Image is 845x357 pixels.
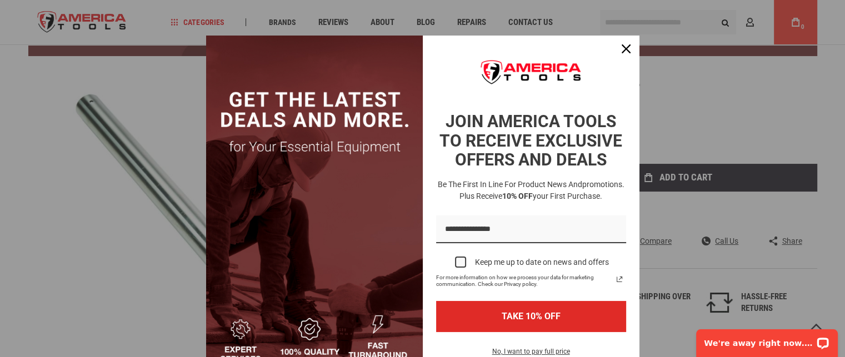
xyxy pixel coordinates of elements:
[436,301,626,331] button: TAKE 10% OFF
[613,36,639,62] button: Close
[622,44,631,53] svg: close icon
[613,273,626,286] a: Read our Privacy Policy
[436,274,613,288] span: For more information on how we process your data for marketing communication. Check our Privacy p...
[689,322,845,357] iframe: LiveChat chat widget
[439,112,622,169] strong: JOIN AMERICA TOOLS TO RECEIVE EXCLUSIVE OFFERS AND DEALS
[613,273,626,286] svg: link icon
[436,215,626,244] input: Email field
[459,180,624,200] span: promotions. Plus receive your first purchase.
[434,179,628,202] h3: Be the first in line for product news and
[475,258,609,267] div: Keep me up to date on news and offers
[502,192,533,200] strong: 10% OFF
